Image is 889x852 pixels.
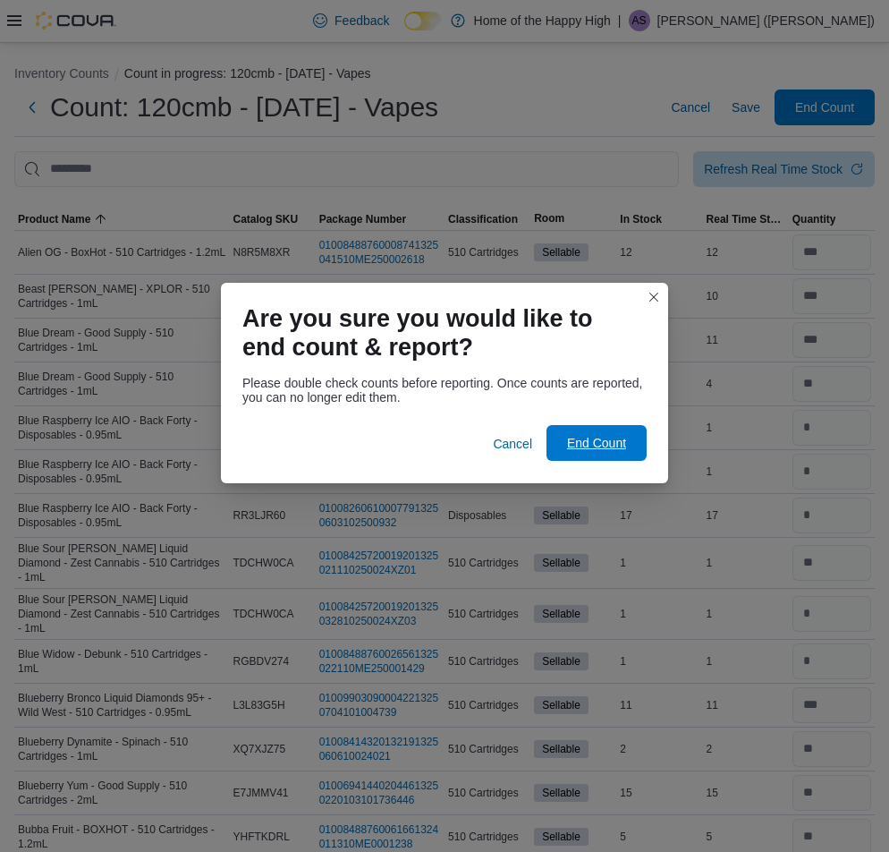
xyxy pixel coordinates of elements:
div: Please double check counts before reporting. Once counts are reported, you can no longer edit them. [242,376,647,405]
button: Closes this modal window [643,286,665,308]
h1: Are you sure you would like to end count & report? [242,304,632,362]
span: Cancel [493,435,532,453]
button: End Count [546,425,647,461]
button: Cancel [486,426,539,462]
span: End Count [567,434,626,452]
